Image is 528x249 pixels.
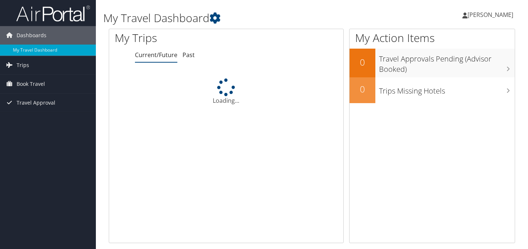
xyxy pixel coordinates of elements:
[17,94,55,112] span: Travel Approval
[468,11,513,19] span: [PERSON_NAME]
[350,56,375,69] h2: 0
[379,82,515,96] h3: Trips Missing Hotels
[17,56,29,74] span: Trips
[183,51,195,59] a: Past
[16,5,90,22] img: airportal-logo.png
[350,30,515,46] h1: My Action Items
[350,83,375,95] h2: 0
[17,26,46,45] span: Dashboards
[462,4,521,26] a: [PERSON_NAME]
[109,78,343,105] div: Loading...
[103,10,382,26] h1: My Travel Dashboard
[350,49,515,77] a: 0Travel Approvals Pending (Advisor Booked)
[350,77,515,103] a: 0Trips Missing Hotels
[17,75,45,93] span: Book Travel
[115,30,240,46] h1: My Trips
[379,50,515,74] h3: Travel Approvals Pending (Advisor Booked)
[135,51,177,59] a: Current/Future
